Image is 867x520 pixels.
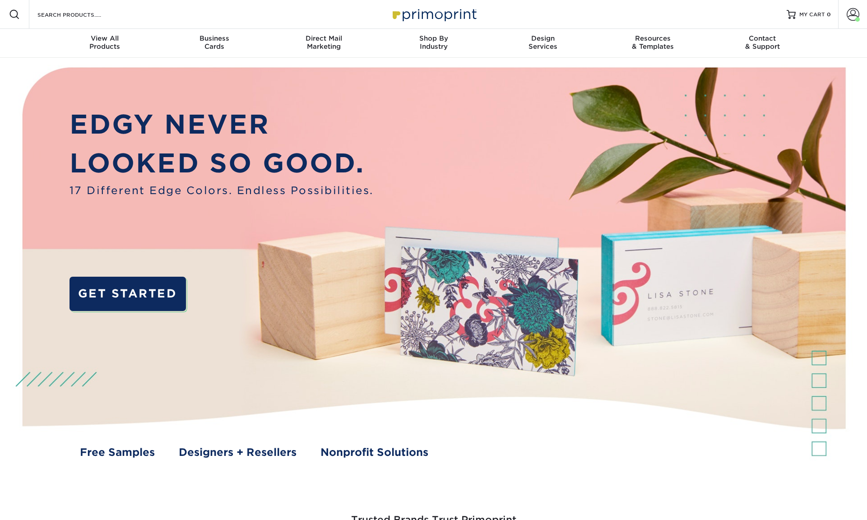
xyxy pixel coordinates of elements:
[488,34,598,51] div: Services
[179,445,297,460] a: Designers + Resellers
[708,29,817,58] a: Contact& Support
[379,29,488,58] a: Shop ByIndustry
[379,34,488,42] span: Shop By
[269,29,379,58] a: Direct MailMarketing
[70,183,374,199] span: 17 Different Edge Colors. Endless Possibilities.
[50,29,160,58] a: View AllProducts
[379,34,488,51] div: Industry
[827,11,831,18] span: 0
[389,5,479,24] img: Primoprint
[488,29,598,58] a: DesignServices
[159,34,269,42] span: Business
[159,34,269,51] div: Cards
[598,34,708,42] span: Resources
[50,34,160,51] div: Products
[598,29,708,58] a: Resources& Templates
[598,34,708,51] div: & Templates
[159,29,269,58] a: BusinessCards
[50,34,160,42] span: View All
[269,34,379,42] span: Direct Mail
[799,11,825,19] span: MY CART
[269,34,379,51] div: Marketing
[70,144,374,183] p: LOOKED SO GOOD.
[80,445,155,460] a: Free Samples
[708,34,817,51] div: & Support
[488,34,598,42] span: Design
[70,277,186,311] a: GET STARTED
[708,34,817,42] span: Contact
[37,9,125,20] input: SEARCH PRODUCTS.....
[70,105,374,144] p: EDGY NEVER
[320,445,428,460] a: Nonprofit Solutions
